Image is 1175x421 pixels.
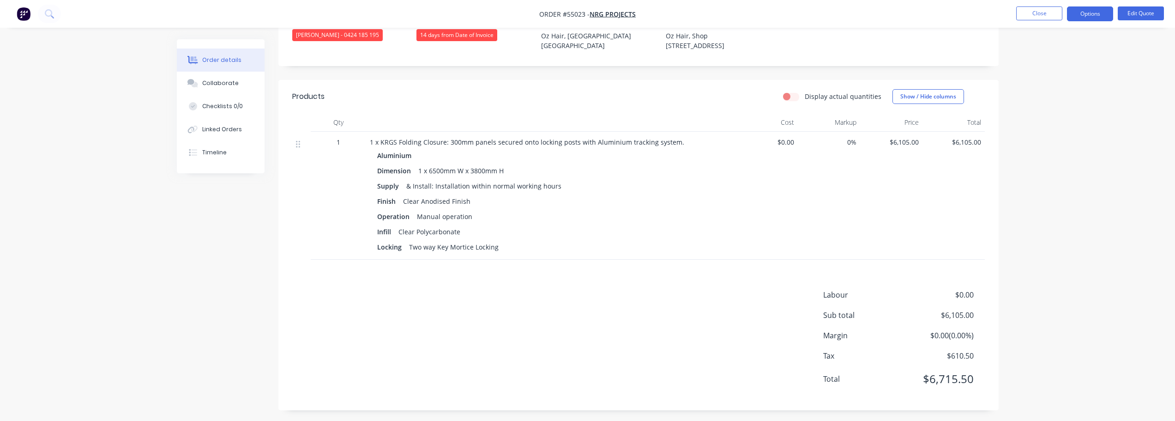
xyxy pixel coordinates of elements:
[202,79,239,87] div: Collaborate
[922,113,985,132] div: Total
[864,137,919,147] span: $6,105.00
[926,137,981,147] span: $6,105.00
[823,310,905,321] span: Sub total
[311,113,366,132] div: Qty
[177,72,265,95] button: Collaborate
[805,92,881,101] label: Display actual quantities
[377,164,415,177] div: Dimension
[415,164,507,177] div: 1 x 6500mm W x 3800mm H
[292,29,383,41] div: [PERSON_NAME] - 0424 185 195
[202,148,227,157] div: Timeline
[534,29,649,52] div: Oz Hair, [GEOGRAPHIC_DATA] [GEOGRAPHIC_DATA]
[202,56,241,64] div: Order details
[905,330,973,341] span: $0.00 ( 0.00 %)
[1016,6,1062,20] button: Close
[377,225,395,238] div: Infill
[905,371,973,387] span: $6,715.50
[377,210,413,223] div: Operation
[539,10,590,18] span: Order #55023 -
[202,125,242,134] div: Linked Orders
[905,350,973,361] span: $610.50
[292,91,325,102] div: Products
[377,195,399,208] div: Finish
[377,179,403,193] div: Supply
[413,210,476,223] div: Manual operation
[177,49,265,72] button: Order details
[1067,6,1113,21] button: Options
[395,225,464,238] div: Clear Polycarbonate
[892,89,964,104] button: Show / Hide columns
[860,113,922,132] div: Price
[798,113,860,132] div: Markup
[416,29,497,41] div: 14 days from Date of Invoice
[739,137,794,147] span: $0.00
[377,240,405,254] div: Locking
[177,141,265,164] button: Timeline
[905,310,973,321] span: $6,105.00
[403,179,565,193] div: & Install: Installation within normal working hours
[801,137,856,147] span: 0%
[370,138,684,146] span: 1 x KRGS Folding Closure: 300mm panels secured onto locking posts with Aluminium tracking system.
[658,29,774,52] div: Oz Hair, Shop [STREET_ADDRESS]
[735,113,798,132] div: Cost
[823,373,905,384] span: Total
[1118,6,1164,20] button: Edit Quote
[17,7,30,21] img: Factory
[399,195,474,208] div: Clear Anodised Finish
[377,149,415,162] div: Aluminium
[590,10,636,18] a: NRG Projects
[177,95,265,118] button: Checklists 0/0
[337,137,340,147] span: 1
[202,102,243,110] div: Checklists 0/0
[905,289,973,300] span: $0.00
[177,118,265,141] button: Linked Orders
[823,289,905,300] span: Labour
[823,350,905,361] span: Tax
[823,330,905,341] span: Margin
[405,240,502,254] div: Two way Key Mortice Locking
